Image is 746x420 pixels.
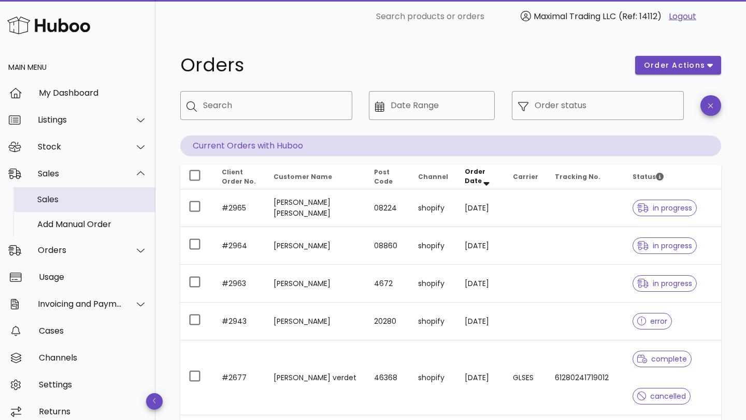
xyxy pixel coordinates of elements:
[38,142,122,152] div: Stock
[410,303,456,340] td: shopify
[619,10,662,22] span: (Ref: 14112)
[39,61,93,68] div: Domain Overview
[38,299,122,309] div: Invoicing and Payments
[103,60,111,68] img: tab_keywords_by_traffic_grey.svg
[180,56,623,74] h1: Orders
[27,27,114,35] div: Domain: [DOMAIN_NAME]
[547,164,624,189] th: Tracking No.
[637,355,687,363] span: complete
[38,245,122,255] div: Orders
[213,265,265,303] td: #2963
[37,219,147,229] div: Add Manual Order
[265,265,366,303] td: [PERSON_NAME]
[39,272,147,282] div: Usage
[213,227,265,265] td: #2964
[456,189,505,227] td: [DATE]
[456,303,505,340] td: [DATE]
[410,227,456,265] td: shopify
[274,172,332,181] span: Customer Name
[265,340,366,415] td: [PERSON_NAME] verdet
[222,168,256,186] span: Client Order No.
[39,88,147,98] div: My Dashboard
[456,227,505,265] td: [DATE]
[265,227,366,265] td: [PERSON_NAME]
[637,318,668,325] span: error
[7,14,90,36] img: Huboo Logo
[17,17,25,25] img: logo_orange.svg
[17,27,25,35] img: website_grey.svg
[637,204,692,212] span: in progress
[39,407,147,416] div: Returns
[213,189,265,227] td: #2965
[505,340,547,415] td: GLSES
[366,303,409,340] td: 20280
[410,164,456,189] th: Channel
[669,10,696,23] a: Logout
[374,168,393,186] span: Post Code
[366,265,409,303] td: 4672
[213,340,265,415] td: #2677
[547,340,624,415] td: 61280241719012
[456,340,505,415] td: [DATE]
[410,265,456,303] td: shopify
[505,164,547,189] th: Carrier
[265,164,366,189] th: Customer Name
[635,56,721,74] button: order actions
[624,164,721,189] th: Status
[37,194,147,204] div: Sales
[366,189,409,227] td: 08224
[410,340,456,415] td: shopify
[534,10,616,22] span: Maximal Trading LLC
[410,189,456,227] td: shopify
[366,164,409,189] th: Post Code
[643,60,706,71] span: order actions
[114,61,175,68] div: Keywords by Traffic
[265,189,366,227] td: [PERSON_NAME] [PERSON_NAME]
[456,164,505,189] th: Order Date: Sorted descending. Activate to remove sorting.
[39,353,147,363] div: Channels
[637,242,692,249] span: in progress
[38,169,122,178] div: Sales
[555,172,600,181] span: Tracking No.
[513,172,538,181] span: Carrier
[265,303,366,340] td: [PERSON_NAME]
[418,172,448,181] span: Channel
[29,17,51,25] div: v 4.0.25
[39,326,147,336] div: Cases
[637,280,692,287] span: in progress
[366,227,409,265] td: 08860
[28,60,36,68] img: tab_domain_overview_orange.svg
[366,340,409,415] td: 46368
[633,172,664,181] span: Status
[180,136,721,156] p: Current Orders with Huboo
[38,115,122,125] div: Listings
[456,265,505,303] td: [DATE]
[465,167,485,185] span: Order Date
[39,380,147,389] div: Settings
[213,164,265,189] th: Client Order No.
[637,393,686,400] span: cancelled
[213,303,265,340] td: #2943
